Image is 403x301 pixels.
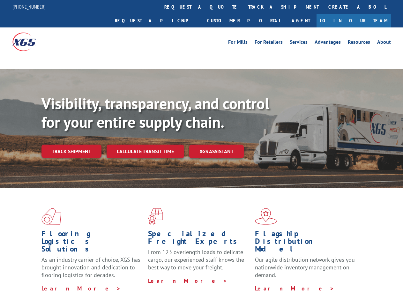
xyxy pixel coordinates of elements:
a: About [377,40,391,47]
span: Our agile distribution network gives you nationwide inventory management on demand. [255,256,355,279]
b: Visibility, transparency, and control for your entire supply chain. [41,94,269,132]
a: Learn More > [41,285,121,292]
img: xgs-icon-focused-on-flooring-red [148,208,163,225]
a: XGS ASSISTANT [189,145,244,158]
a: Request a pickup [110,14,202,27]
a: Services [290,40,308,47]
a: Calculate transit time [107,145,184,158]
h1: Specialized Freight Experts [148,230,250,248]
img: xgs-icon-total-supply-chain-intelligence-red [41,208,61,225]
a: Advantages [315,40,341,47]
a: Track shipment [41,145,101,158]
a: For Retailers [255,40,283,47]
a: Learn More > [255,285,334,292]
a: Customer Portal [202,14,285,27]
h1: Flooring Logistics Solutions [41,230,143,256]
a: Agent [285,14,317,27]
a: [PHONE_NUMBER] [12,4,46,10]
a: Learn More > [148,277,228,284]
a: Join Our Team [317,14,391,27]
img: xgs-icon-flagship-distribution-model-red [255,208,277,225]
a: Resources [348,40,370,47]
h1: Flagship Distribution Model [255,230,357,256]
a: For Mills [228,40,248,47]
p: From 123 overlength loads to delicate cargo, our experienced staff knows the best way to move you... [148,248,250,277]
span: As an industry carrier of choice, XGS has brought innovation and dedication to flooring logistics... [41,256,140,279]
